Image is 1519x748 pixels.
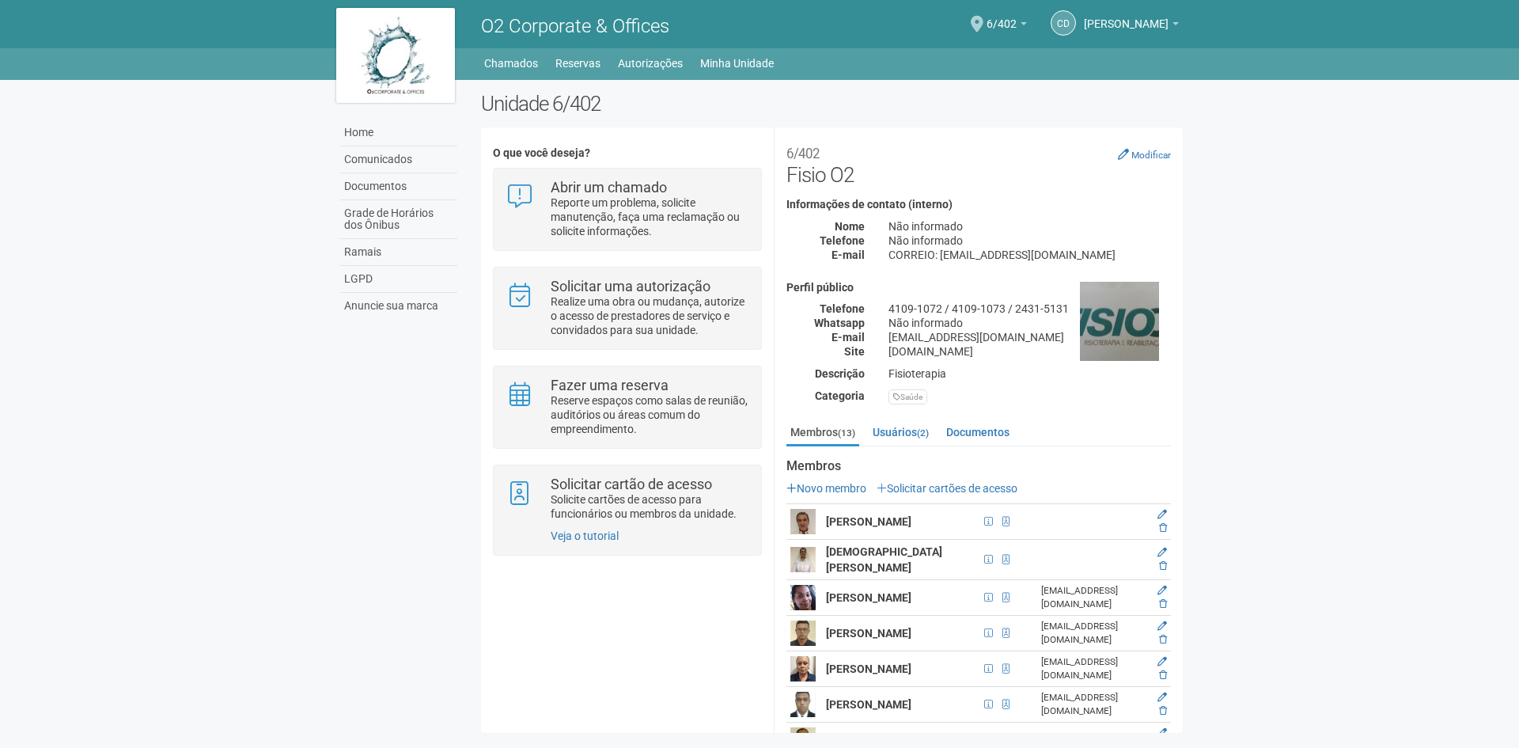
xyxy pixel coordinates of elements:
[1157,727,1167,739] a: Editar membro
[790,585,816,610] img: user.png
[826,698,911,711] strong: [PERSON_NAME]
[844,345,865,358] strong: Site
[1041,655,1146,682] div: [EMAIL_ADDRESS][DOMAIN_NAME]
[826,591,911,604] strong: [PERSON_NAME]
[790,692,816,717] img: user.png
[1157,585,1167,596] a: Editar membro
[551,278,710,294] strong: Solicitar uma autorização
[786,139,1171,187] h2: Fisio O2
[987,20,1027,32] a: 6/402
[618,52,683,74] a: Autorizações
[1118,148,1171,161] a: Modificar
[506,279,748,337] a: Solicitar uma autorização Realize uma obra ou mudança, autorize o acesso de prestadores de serviç...
[831,249,865,261] strong: E-mail
[551,294,749,337] p: Realize uma obra ou mudança, autorize o acesso de prestadores de serviço e convidados para sua un...
[1041,620,1146,647] div: [EMAIL_ADDRESS][DOMAIN_NAME]
[1159,560,1167,571] a: Excluir membro
[877,219,1183,234] div: Não informado
[820,302,865,315] strong: Telefone
[1157,656,1167,667] a: Editar membro
[815,389,865,402] strong: Categoria
[481,92,1183,116] h2: Unidade 6/402
[786,420,859,446] a: Membros(13)
[877,366,1183,381] div: Fisioterapia
[506,477,748,521] a: Solicitar cartão de acesso Solicite cartões de acesso para funcionários ou membros da unidade.
[1051,10,1076,36] a: Cd
[826,627,911,640] strong: [PERSON_NAME]
[551,476,712,492] strong: Solicitar cartão de acesso
[1159,598,1167,609] a: Excluir membro
[700,52,774,74] a: Minha Unidade
[484,52,538,74] a: Chamados
[786,282,1171,294] h4: Perfil público
[1084,20,1179,32] a: [PERSON_NAME]
[826,515,911,528] strong: [PERSON_NAME]
[340,293,457,319] a: Anuncie sua marca
[877,482,1017,495] a: Solicitar cartões de acesso
[481,15,669,37] span: O2 Corporate & Offices
[340,120,457,146] a: Home
[506,180,748,238] a: Abrir um chamado Reporte um problema, solicite manutenção, faça uma reclamação ou solicite inform...
[917,427,929,439] small: (2)
[1157,692,1167,703] a: Editar membro
[790,547,816,572] img: user.png
[1157,547,1167,558] a: Editar membro
[1041,691,1146,718] div: [EMAIL_ADDRESS][DOMAIN_NAME]
[551,377,669,393] strong: Fazer uma reserva
[790,509,816,534] img: user.png
[1131,150,1171,161] small: Modificar
[831,331,865,344] strong: E-mail
[493,147,761,159] h4: O que você deseja?
[786,459,1171,473] strong: Membros
[877,330,1183,344] div: [EMAIL_ADDRESS][DOMAIN_NAME]
[987,2,1017,30] span: 6/402
[815,367,865,380] strong: Descrição
[877,248,1183,262] div: CORREIO: [EMAIL_ADDRESS][DOMAIN_NAME]
[340,173,457,200] a: Documentos
[814,317,865,329] strong: Whatsapp
[877,302,1183,316] div: 4109-1072 / 4109-1073 / 2431-5131
[506,378,748,436] a: Fazer uma reserva Reserve espaços como salas de reunião, auditórios ou áreas comum do empreendime...
[340,266,457,293] a: LGPD
[1041,584,1146,611] div: [EMAIL_ADDRESS][DOMAIN_NAME]
[942,420,1013,444] a: Documentos
[340,146,457,173] a: Comunicados
[336,8,455,103] img: logo.jpg
[835,220,865,233] strong: Nome
[820,234,865,247] strong: Telefone
[551,393,749,436] p: Reserve espaços como salas de reunião, auditórios ou áreas comum do empreendimento.
[790,621,816,646] img: user.png
[340,200,457,239] a: Grade de Horários dos Ônibus
[877,234,1183,248] div: Não informado
[551,530,619,542] a: Veja o tutorial
[1157,621,1167,632] a: Editar membro
[551,492,749,521] p: Solicite cartões de acesso para funcionários ou membros da unidade.
[869,420,933,444] a: Usuários(2)
[877,344,1183,359] div: [DOMAIN_NAME]
[826,545,942,574] strong: [DEMOGRAPHIC_DATA][PERSON_NAME]
[838,427,855,439] small: (13)
[826,663,911,675] strong: [PERSON_NAME]
[786,199,1171,211] h4: Informações de contato (interno)
[1159,634,1167,645] a: Excluir membro
[790,656,816,682] img: user.png
[551,196,749,238] p: Reporte um problema, solicite manutenção, faça uma reclamação ou solicite informações.
[786,482,866,495] a: Novo membro
[555,52,600,74] a: Reservas
[1157,509,1167,520] a: Editar membro
[786,146,820,161] small: 6/402
[340,239,457,266] a: Ramais
[877,316,1183,330] div: Não informado
[1080,282,1159,361] img: business.png
[888,389,927,404] div: Saúde
[1084,2,1169,30] span: Cristine da Silva Covinha
[1159,522,1167,533] a: Excluir membro
[1159,705,1167,716] a: Excluir membro
[551,179,667,196] strong: Abrir um chamado
[1159,670,1167,681] a: Excluir membro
